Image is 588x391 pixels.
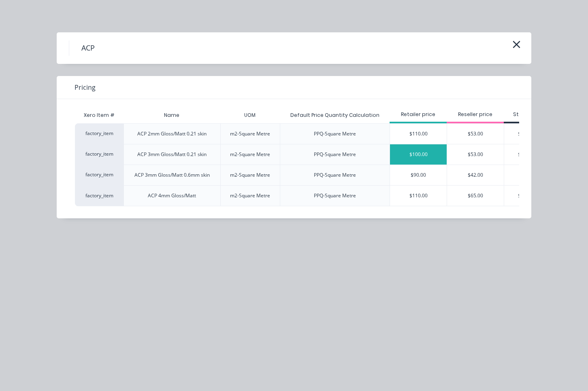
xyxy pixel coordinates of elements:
[504,144,548,165] div: $19.44
[390,124,447,144] div: $110.00
[390,165,447,185] div: $90.00
[137,130,207,137] div: ACP 2mm Gloss/Matt 0.21 skin
[75,185,124,206] div: factory_item
[75,144,124,165] div: factory_item
[230,171,270,179] div: m2-Square Metre
[75,107,124,123] div: Xero Item #
[284,105,386,125] div: Default Price Quantity Calculation
[158,105,186,125] div: Name
[230,130,270,137] div: m2-Square Metre
[390,111,447,118] div: Retailer price
[75,123,124,144] div: factory_item
[137,151,207,158] div: ACP 3mm Gloss/Matt 0.21 skin
[314,192,356,199] div: PPQ-Square Metre
[230,151,270,158] div: m2-Square Metre
[390,144,447,165] div: $100.00
[447,165,504,185] div: $42.00
[447,186,504,206] div: $65.00
[230,192,270,199] div: m2-Square Metre
[447,124,504,144] div: $53.00
[447,111,504,118] div: Reseller price
[314,171,356,179] div: PPQ-Square Metre
[390,186,447,206] div: $110.00
[314,151,356,158] div: PPQ-Square Metre
[504,165,548,185] div: $0.00
[447,144,504,165] div: $53.00
[134,171,210,179] div: ACP 3mm Gloss/Matt 0.6mm skin
[148,192,196,199] div: ACP 4mm Gloss/Matt
[504,111,548,118] div: Standard
[75,82,96,92] span: Pricing
[75,165,124,185] div: factory_item
[238,105,262,125] div: UOM
[314,130,356,137] div: PPQ-Square Metre
[69,40,107,56] h4: ACP
[504,124,548,144] div: $15.00
[504,186,548,206] div: $35.00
